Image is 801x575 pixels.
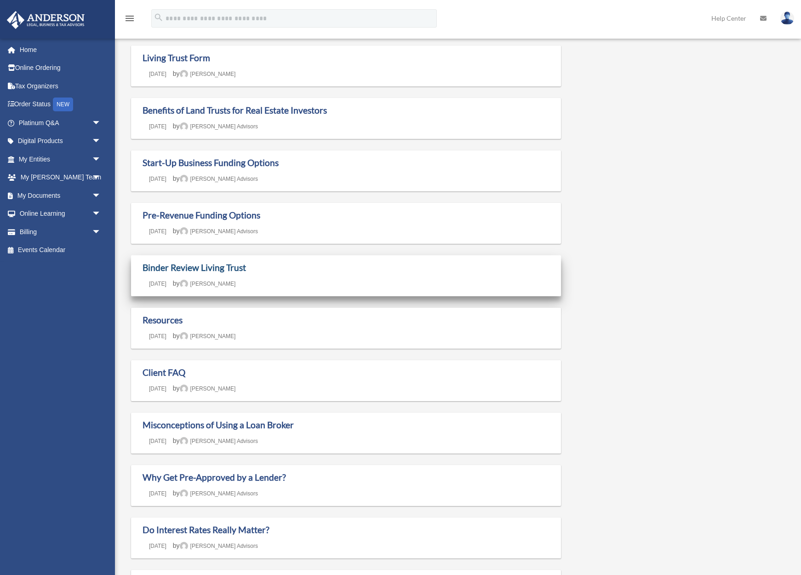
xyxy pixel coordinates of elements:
span: arrow_drop_down [92,205,110,224]
a: [PERSON_NAME] Advisors [180,438,258,444]
span: by [173,542,258,549]
a: [DATE] [143,281,173,287]
img: Anderson Advisors Platinum Portal [4,11,87,29]
a: [DATE] [143,543,173,549]
a: Home [6,40,110,59]
span: by [173,227,258,235]
div: NEW [53,98,73,111]
span: arrow_drop_down [92,223,110,241]
span: by [173,489,258,497]
span: arrow_drop_down [92,114,110,132]
a: [PERSON_NAME] Advisors [180,228,258,235]
a: Binder Review Living Trust [143,262,246,273]
a: [PERSON_NAME] Advisors [180,123,258,130]
a: Misconceptions of Using a Loan Broker [143,420,294,430]
i: menu [124,13,135,24]
a: [PERSON_NAME] Advisors [180,176,258,182]
a: Tax Organizers [6,77,115,95]
a: [DATE] [143,176,173,182]
span: by [173,70,236,77]
a: Resources [143,315,183,325]
a: Do Interest Rates Really Matter? [143,524,269,535]
a: My Documentsarrow_drop_down [6,186,115,205]
span: arrow_drop_down [92,132,110,151]
a: Why Get Pre-Approved by a Lender? [143,472,286,483]
a: Platinum Q&Aarrow_drop_down [6,114,115,132]
img: User Pic [780,11,794,25]
a: [PERSON_NAME] [180,385,236,392]
a: [PERSON_NAME] [180,281,236,287]
a: [DATE] [143,385,173,392]
a: [PERSON_NAME] [180,71,236,77]
span: arrow_drop_down [92,150,110,169]
a: My [PERSON_NAME] Teamarrow_drop_down [6,168,115,187]
a: [DATE] [143,228,173,235]
a: Events Calendar [6,241,115,259]
span: arrow_drop_down [92,186,110,205]
a: Client FAQ [143,367,185,378]
span: by [173,385,236,392]
a: [PERSON_NAME] Advisors [180,543,258,549]
span: by [173,332,236,339]
a: [DATE] [143,71,173,77]
a: [DATE] [143,333,173,339]
a: Digital Productsarrow_drop_down [6,132,115,150]
span: by [173,175,258,182]
a: Order StatusNEW [6,95,115,114]
a: Start-Up Business Funding Options [143,157,279,168]
i: search [154,12,164,23]
a: Online Learningarrow_drop_down [6,205,115,223]
span: by [173,280,236,287]
a: Billingarrow_drop_down [6,223,115,241]
a: [DATE] [143,123,173,130]
span: by [173,437,258,444]
span: arrow_drop_down [92,168,110,187]
span: by [173,122,258,130]
a: menu [124,16,135,24]
a: Living Trust Form [143,52,210,63]
a: [DATE] [143,490,173,497]
a: Benefits of Land Trusts for Real Estate Investors [143,105,327,115]
a: Pre-Revenue Funding Options [143,210,260,220]
a: My Entitiesarrow_drop_down [6,150,115,168]
a: [DATE] [143,438,173,444]
a: [PERSON_NAME] [180,333,236,339]
a: Online Ordering [6,59,115,77]
a: [PERSON_NAME] Advisors [180,490,258,497]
